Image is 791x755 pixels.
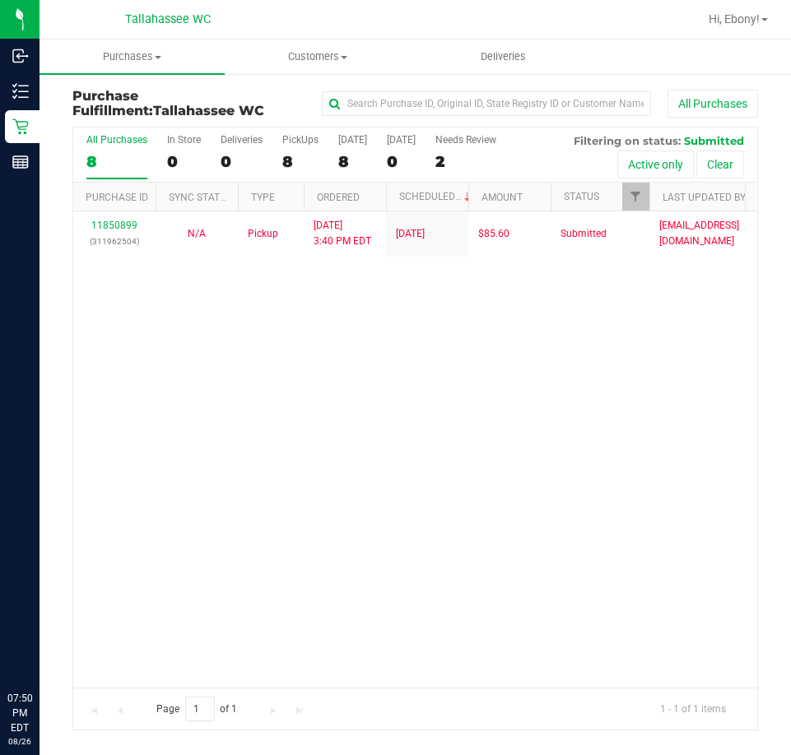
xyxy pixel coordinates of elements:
[49,621,68,641] iframe: Resource center unread badge
[663,192,746,203] a: Last Updated By
[86,134,147,146] div: All Purchases
[282,152,319,171] div: 8
[478,226,509,242] span: $85.60
[86,192,148,203] a: Purchase ID
[251,192,275,203] a: Type
[142,697,251,722] span: Page of 1
[7,691,32,735] p: 07:50 PM EDT
[574,134,681,147] span: Filtering on status:
[622,183,649,211] a: Filter
[12,83,29,100] inline-svg: Inventory
[387,152,416,171] div: 0
[399,191,474,202] a: Scheduled
[338,152,367,171] div: 8
[221,134,263,146] div: Deliveries
[167,152,201,171] div: 0
[338,134,367,146] div: [DATE]
[248,226,278,242] span: Pickup
[188,226,206,242] button: N/A
[72,89,301,118] h3: Purchase Fulfillment:
[12,48,29,64] inline-svg: Inbound
[561,226,607,242] span: Submitted
[86,152,147,171] div: 8
[12,118,29,135] inline-svg: Retail
[410,39,595,74] a: Deliveries
[617,151,694,178] button: Active only
[564,191,599,202] a: Status
[282,134,319,146] div: PickUps
[322,91,651,116] input: Search Purchase ID, Original ID, State Registry ID or Customer Name...
[387,134,416,146] div: [DATE]
[40,49,225,64] span: Purchases
[91,220,137,231] a: 11850899
[458,49,548,64] span: Deliveries
[709,12,760,25] span: Hi, Ebony!
[396,226,425,242] span: [DATE]
[40,39,225,74] a: Purchases
[188,228,206,239] span: Not Applicable
[167,134,201,146] div: In Store
[169,192,232,203] a: Sync Status
[12,154,29,170] inline-svg: Reports
[435,134,496,146] div: Needs Review
[16,623,66,673] iframe: Resource center
[647,697,739,721] span: 1 - 1 of 1 items
[225,39,410,74] a: Customers
[696,151,744,178] button: Clear
[125,12,211,26] span: Tallahassee WC
[317,192,360,203] a: Ordered
[221,152,263,171] div: 0
[7,735,32,748] p: 08/26
[684,134,744,147] span: Submitted
[83,234,146,249] p: (311962504)
[314,218,371,249] span: [DATE] 3:40 PM EDT
[185,697,215,722] input: 1
[153,103,264,118] span: Tallahassee WC
[226,49,409,64] span: Customers
[668,90,758,118] button: All Purchases
[435,152,496,171] div: 2
[482,192,523,203] a: Amount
